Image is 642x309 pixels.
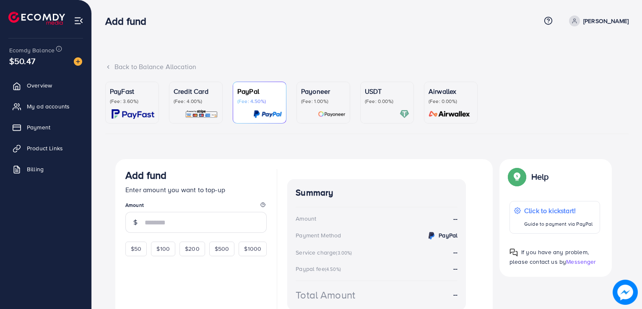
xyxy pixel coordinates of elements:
[6,140,85,157] a: Product Links
[509,169,525,184] img: Popup guide
[296,188,457,198] h4: Summary
[453,247,457,257] strong: --
[429,98,473,105] p: (Fee: 0.00%)
[6,119,85,136] a: Payment
[453,264,457,273] strong: --
[105,62,629,72] div: Back to Balance Allocation
[27,144,63,152] span: Product Links
[531,172,549,182] p: Help
[27,165,44,173] span: Billing
[156,245,170,253] span: $100
[27,123,50,131] span: Payment
[6,98,85,115] a: My ad accounts
[400,109,409,119] img: card
[325,266,341,273] small: (4.50%)
[429,86,473,96] p: Airwallex
[8,12,65,25] img: logo
[318,109,346,119] img: card
[524,206,593,216] p: Click to kickstart!
[509,248,518,257] img: Popup guide
[336,250,352,256] small: (3.00%)
[27,81,52,90] span: Overview
[453,290,457,299] strong: --
[174,98,218,105] p: (Fee: 4.00%)
[365,86,409,96] p: USDT
[110,86,154,96] p: PayFast
[365,98,409,105] p: (Fee: 0.00%)
[9,46,55,54] span: Ecomdy Balance
[110,98,154,105] p: (Fee: 3.60%)
[125,169,166,181] h3: Add fund
[524,219,593,229] p: Guide to payment via PayPal
[185,109,218,119] img: card
[301,86,346,96] p: Payoneer
[125,201,267,212] legend: Amount
[9,55,35,67] span: $50.47
[244,245,261,253] span: $1000
[439,231,457,239] strong: PayPal
[125,185,267,195] p: Enter amount you want to top-up
[566,257,596,266] span: Messenger
[296,231,341,239] div: Payment Method
[566,15,629,26] a: [PERSON_NAME]
[426,231,437,241] img: credit
[296,265,343,273] div: Paypal fee
[215,245,229,253] span: $500
[296,288,355,302] div: Total Amount
[509,248,589,266] span: If you have any problem, please contact us by
[74,16,83,26] img: menu
[27,102,70,111] span: My ad accounts
[237,98,282,105] p: (Fee: 4.50%)
[453,214,457,224] strong: --
[6,77,85,94] a: Overview
[296,248,354,257] div: Service charge
[613,280,638,305] img: image
[301,98,346,105] p: (Fee: 1.00%)
[105,15,153,27] h3: Add fund
[185,245,200,253] span: $200
[174,86,218,96] p: Credit Card
[583,16,629,26] p: [PERSON_NAME]
[253,109,282,119] img: card
[296,214,316,223] div: Amount
[74,57,82,66] img: image
[426,109,473,119] img: card
[112,109,154,119] img: card
[131,245,141,253] span: $50
[237,86,282,96] p: PayPal
[6,161,85,178] a: Billing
